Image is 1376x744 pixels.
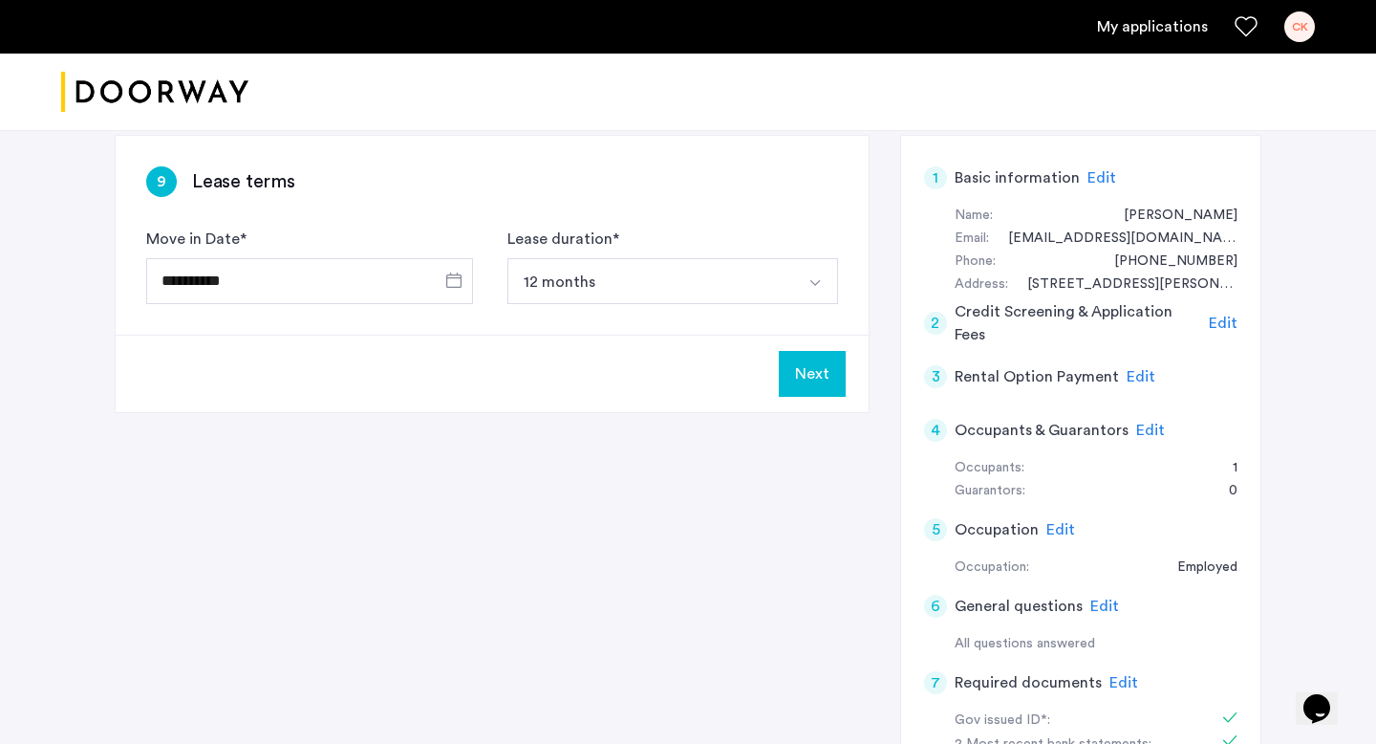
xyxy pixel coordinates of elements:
div: cskassicieh@gmail.com [989,228,1237,251]
a: My application [1097,15,1208,38]
div: 328 Tompkins Avenue, #2B [1008,274,1237,296]
label: Lease duration * [507,228,619,251]
h5: General questions [955,595,1083,618]
h5: Occupants & Guarantors [955,419,1129,442]
h3: Lease terms [192,168,295,195]
div: Name: [955,205,993,228]
div: Christian Kassicieh [1105,205,1237,228]
div: 6 [924,595,947,618]
div: CK [1284,11,1315,42]
h5: Credit Screening & Application Fees [955,300,1202,346]
div: 1 [1214,457,1237,480]
div: Guarantors: [955,480,1025,503]
button: Select option [507,258,793,304]
img: arrow [807,275,823,291]
div: Occupation: [955,557,1029,580]
div: Occupants: [955,457,1024,480]
a: Cazamio logo [61,56,248,128]
div: Address: [955,274,1008,296]
span: Edit [1209,316,1237,331]
iframe: chat widget [1296,667,1357,725]
div: 5 [924,518,947,541]
span: Edit [1090,599,1119,614]
div: 7 [924,671,947,694]
div: Gov issued ID*: [955,710,1195,733]
span: Edit [1109,675,1138,690]
div: Email: [955,228,989,251]
div: All questions answered [955,633,1237,656]
div: Employed [1158,557,1237,580]
span: Edit [1127,369,1155,384]
span: Edit [1046,522,1075,537]
button: Next [779,351,846,397]
label: Move in Date * [146,228,247,251]
h5: Rental Option Payment [955,365,1119,388]
div: 2 [924,312,947,335]
span: Edit [1136,423,1165,438]
div: 1 [924,166,947,189]
img: logo [61,56,248,128]
div: 4 [924,419,947,442]
button: Select option [792,258,838,304]
a: Favorites [1235,15,1258,38]
button: Open calendar [442,269,465,292]
div: +15055507264 [1095,251,1237,274]
div: 3 [924,365,947,388]
h5: Occupation [955,518,1039,541]
div: 9 [146,166,177,197]
div: Phone: [955,251,996,274]
span: Edit [1087,170,1116,186]
h5: Basic information [955,166,1080,189]
div: 0 [1210,480,1237,503]
h5: Required documents [955,671,1102,694]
